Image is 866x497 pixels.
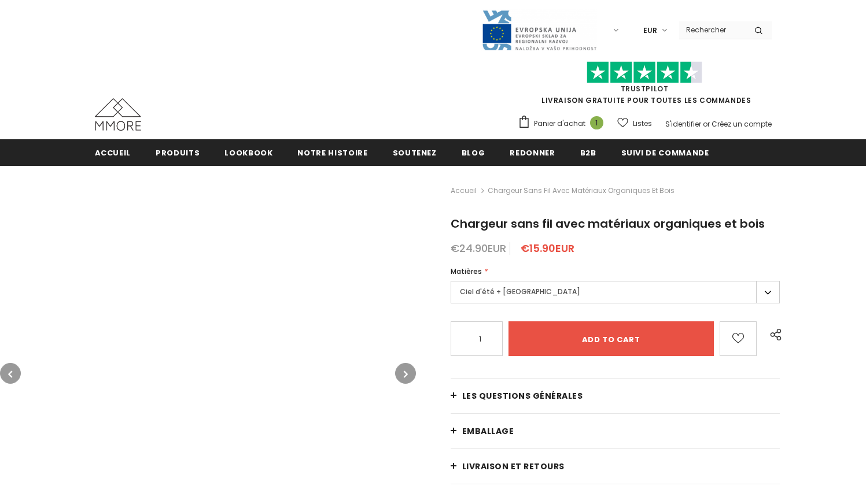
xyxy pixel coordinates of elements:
[462,390,583,402] span: Les questions générales
[580,139,596,165] a: B2B
[521,241,574,255] span: €15.90EUR
[393,147,437,158] span: soutenez
[510,139,555,165] a: Redonner
[508,321,714,356] input: Add to cart
[510,147,555,158] span: Redonner
[95,147,131,158] span: Accueil
[590,116,603,129] span: 1
[451,184,477,198] a: Accueil
[451,266,482,276] span: Matières
[462,139,485,165] a: Blog
[643,25,657,36] span: EUR
[621,139,709,165] a: Suivi de commande
[633,118,652,129] span: Listes
[451,414,780,448] a: EMBALLAGE
[451,379,780,413] a: Les questions générales
[580,147,596,158] span: B2B
[665,119,701,129] a: S'identifier
[156,139,200,165] a: Produits
[462,147,485,158] span: Blog
[462,461,565,472] span: Livraison et retours
[703,119,710,129] span: or
[518,66,772,105] span: LIVRAISON GRATUITE POUR TOUTES LES COMMANDES
[156,147,200,158] span: Produits
[462,425,514,437] span: EMBALLAGE
[617,113,652,133] a: Listes
[451,449,780,484] a: Livraison et retours
[95,139,131,165] a: Accueil
[297,139,367,165] a: Notre histoire
[481,9,597,51] img: Javni Razpis
[621,84,669,94] a: TrustPilot
[488,184,675,198] span: Chargeur sans fil avec matériaux organiques et bois
[679,21,746,38] input: Search Site
[451,281,780,303] label: Ciel d'été + [GEOGRAPHIC_DATA]
[587,61,702,84] img: Faites confiance aux étoiles pilotes
[95,98,141,131] img: Cas MMORE
[451,241,506,255] span: €24.90EUR
[481,25,597,35] a: Javni Razpis
[712,119,772,129] a: Créez un compte
[224,147,272,158] span: Lookbook
[224,139,272,165] a: Lookbook
[534,118,585,129] span: Panier d'achat
[621,147,709,158] span: Suivi de commande
[518,115,609,132] a: Panier d'achat 1
[393,139,437,165] a: soutenez
[297,147,367,158] span: Notre histoire
[451,216,765,232] span: Chargeur sans fil avec matériaux organiques et bois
